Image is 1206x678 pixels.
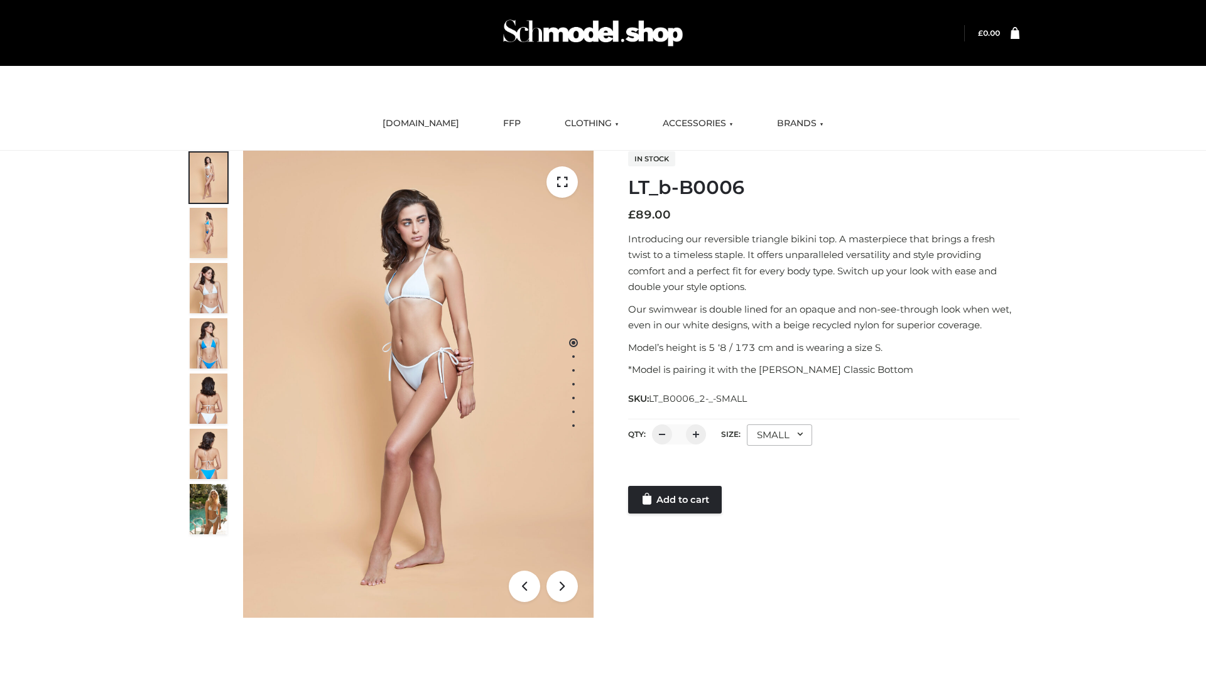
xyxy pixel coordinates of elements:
[499,8,687,58] img: Schmodel Admin 964
[628,362,1019,378] p: *Model is pairing it with the [PERSON_NAME] Classic Bottom
[721,429,741,439] label: Size:
[628,486,722,514] a: Add to cart
[190,318,227,369] img: ArielClassicBikiniTop_CloudNine_AzureSky_OW114ECO_4-scaled.jpg
[653,110,742,137] a: ACCESSORIES
[628,231,1019,295] p: Introducing our reversible triangle bikini top. A masterpiece that brings a fresh twist to a time...
[628,208,671,222] bdi: 89.00
[190,429,227,479] img: ArielClassicBikiniTop_CloudNine_AzureSky_OW114ECO_8-scaled.jpg
[978,28,1000,38] bdi: 0.00
[190,153,227,203] img: ArielClassicBikiniTop_CloudNine_AzureSky_OW114ECO_1-scaled.jpg
[978,28,983,38] span: £
[978,28,1000,38] a: £0.00
[190,263,227,313] img: ArielClassicBikiniTop_CloudNine_AzureSky_OW114ECO_3-scaled.jpg
[768,110,833,137] a: BRANDS
[190,484,227,534] img: Arieltop_CloudNine_AzureSky2.jpg
[555,110,628,137] a: CLOTHING
[628,301,1019,333] p: Our swimwear is double lined for an opaque and non-see-through look when wet, even in our white d...
[628,391,748,406] span: SKU:
[190,374,227,424] img: ArielClassicBikiniTop_CloudNine_AzureSky_OW114ECO_7-scaled.jpg
[373,110,469,137] a: [DOMAIN_NAME]
[628,340,1019,356] p: Model’s height is 5 ‘8 / 173 cm and is wearing a size S.
[243,151,594,618] img: ArielClassicBikiniTop_CloudNine_AzureSky_OW114ECO_1
[747,424,812,446] div: SMALL
[628,176,1019,199] h1: LT_b-B0006
[649,393,747,404] span: LT_B0006_2-_-SMALL
[190,208,227,258] img: ArielClassicBikiniTop_CloudNine_AzureSky_OW114ECO_2-scaled.jpg
[628,429,646,439] label: QTY:
[628,208,636,222] span: £
[628,151,675,166] span: In stock
[494,110,530,137] a: FFP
